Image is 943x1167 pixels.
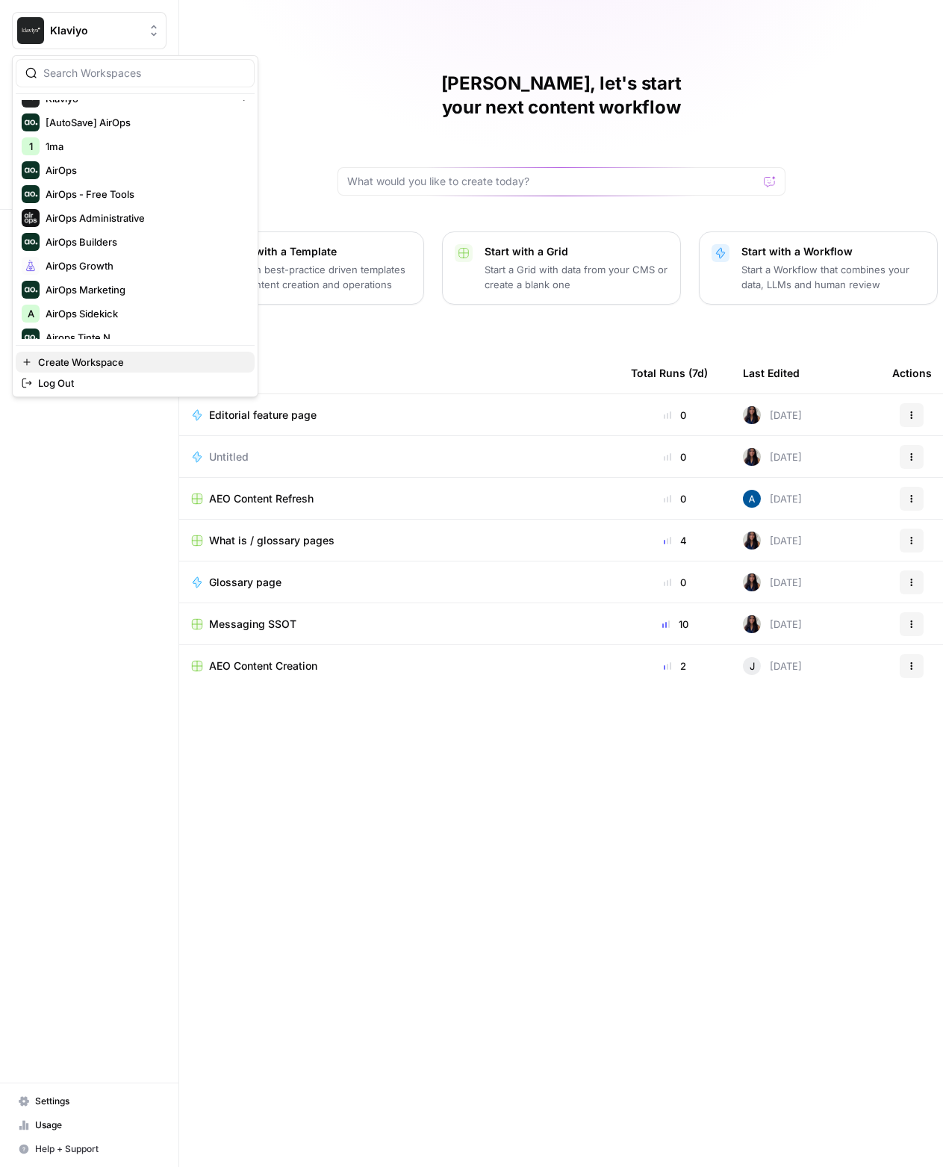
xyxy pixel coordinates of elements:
div: 0 [631,491,719,506]
span: A [28,306,34,321]
div: Recent [191,352,607,393]
div: Actions [892,352,932,393]
img: rox323kbkgutb4wcij4krxobkpon [743,573,761,591]
h1: [PERSON_NAME], let's start your next content workflow [337,72,785,119]
div: Workspace: Klaviyo [12,55,258,397]
span: 1ma [46,139,243,154]
img: rox323kbkgutb4wcij4krxobkpon [743,448,761,466]
button: Start with a GridStart a Grid with data from your CMS or create a blank one [442,231,681,305]
p: Start a Workflow that combines your data, LLMs and human review [741,262,925,292]
p: Start with a Workflow [741,244,925,259]
span: Untitled [209,449,249,464]
span: AEO Content Refresh [209,491,314,506]
a: What is / glossary pages [191,533,607,548]
span: Airops Tinte N [46,330,243,345]
span: AirOps [46,163,243,178]
button: Start with a TemplateLaunch best-practice driven templates for content creation and operations [185,231,424,305]
button: Workspace: Klaviyo [12,12,166,49]
span: J [750,659,755,673]
input: What would you like to create today? [347,174,758,189]
span: [AutoSave] AirOps [46,115,243,130]
button: Start with a WorkflowStart a Workflow that combines your data, LLMs and human review [699,231,938,305]
img: AirOps Logo [22,161,40,179]
div: 0 [631,449,719,464]
div: [DATE] [743,406,802,424]
a: AEO Content Refresh [191,491,607,506]
img: AirOps - Free Tools Logo [22,185,40,203]
img: he81ibor8lsei4p3qvg4ugbvimgp [743,490,761,508]
span: Glossary page [209,575,281,590]
span: Log Out [38,376,243,390]
div: [DATE] [743,448,802,466]
p: Start a Grid with data from your CMS or create a blank one [485,262,668,292]
div: [DATE] [743,657,802,675]
a: Messaging SSOT [191,617,607,632]
span: Settings [35,1095,160,1108]
div: 10 [631,617,719,632]
span: AirOps Sidekick [46,306,243,321]
img: [AutoSave] AirOps Logo [22,113,40,131]
a: Glossary page [191,575,607,590]
span: Create Workspace [38,355,243,370]
span: AirOps Marketing [46,282,243,297]
p: Launch best-practice driven templates for content creation and operations [228,262,411,292]
img: AirOps Marketing Logo [22,281,40,299]
a: Usage [12,1113,166,1137]
input: Search Workspaces [43,66,245,81]
span: AirOps Administrative [46,211,243,225]
a: Editorial feature page [191,408,607,423]
img: AirOps Builders Logo [22,233,40,251]
div: 2 [631,659,719,673]
button: Help + Support [12,1137,166,1161]
img: rox323kbkgutb4wcij4krxobkpon [743,406,761,424]
span: Help + Support [35,1142,160,1156]
span: Usage [35,1118,160,1132]
span: Klaviyo [50,23,140,38]
div: [DATE] [743,532,802,550]
a: AEO Content Creation [191,659,607,673]
img: AirOps Administrative Logo [22,209,40,227]
img: Airops Tinte N Logo [22,329,40,346]
span: AirOps Builders [46,234,243,249]
span: 1 [29,139,33,154]
div: [DATE] [743,490,802,508]
img: rox323kbkgutb4wcij4krxobkpon [743,532,761,550]
span: AirOps - Free Tools [46,187,243,202]
span: AEO Content Creation [209,659,317,673]
span: Editorial feature page [209,408,317,423]
div: [DATE] [743,573,802,591]
div: 0 [631,575,719,590]
a: Settings [12,1089,166,1113]
a: Untitled [191,449,607,464]
div: Total Runs (7d) [631,352,708,393]
span: AirOps Growth [46,258,243,273]
span: Messaging SSOT [209,617,296,632]
div: 0 [631,408,719,423]
a: Log Out [16,373,255,393]
p: Start with a Grid [485,244,668,259]
div: 4 [631,533,719,548]
img: AirOps Growth Logo [22,257,40,275]
p: Start with a Template [228,244,411,259]
img: rox323kbkgutb4wcij4krxobkpon [743,615,761,633]
span: What is / glossary pages [209,533,334,548]
div: Last Edited [743,352,800,393]
a: Create Workspace [16,352,255,373]
div: [DATE] [743,615,802,633]
img: Klaviyo Logo [17,17,44,44]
